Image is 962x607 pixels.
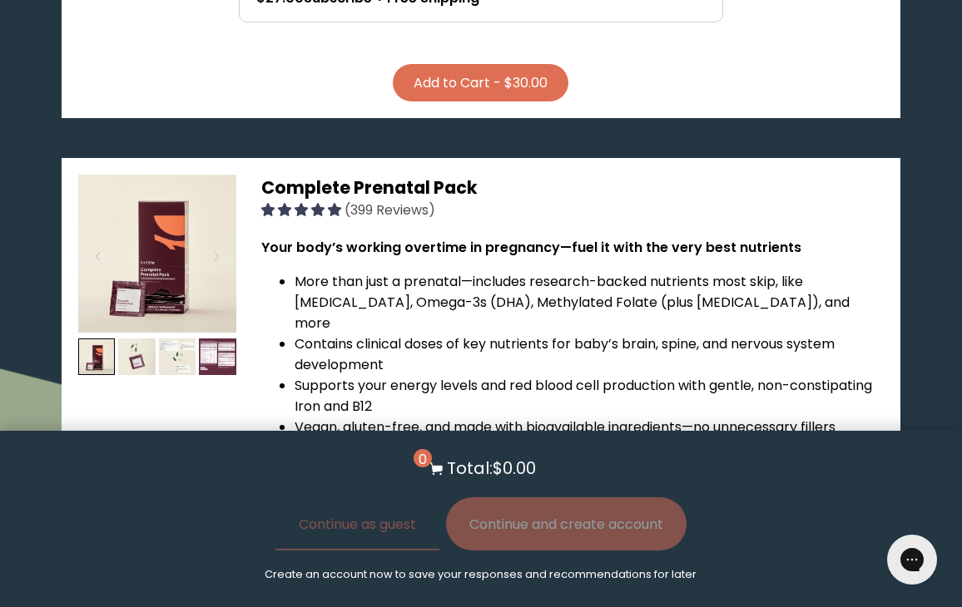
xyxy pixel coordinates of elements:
[118,338,156,376] img: thumbnail image
[261,238,801,257] strong: Your body’s working overtime in pregnancy—fuel it with the very best nutrients
[879,529,945,590] iframe: Gorgias live chat messenger
[78,175,236,333] img: thumbnail image
[295,333,884,375] li: Contains clinical doses of key nutrients for baby’s brain, spine, and nervous system development
[199,338,236,376] img: thumbnail image
[414,449,432,467] span: 0
[345,200,435,220] span: (399 Reviews)
[78,338,116,376] img: thumbnail image
[295,375,884,417] li: Supports your energy levels and red blood cell production with gentle, non-constipating Iron and B12
[447,456,536,481] p: Total: $0.00
[295,271,884,333] li: More than just a prenatal—includes research-backed nutrients most skip, like [MEDICAL_DATA], Omeg...
[159,338,196,376] img: thumbnail image
[275,497,439,550] button: Continue as guest
[295,417,884,437] li: Vegan, gluten-free, and made with bioavailable ingredients—no unnecessary fillers
[265,567,697,582] p: Create an account now to save your responses and recommendations for later
[446,497,687,550] button: Continue and create account
[261,175,478,200] span: Complete Prenatal Pack
[261,200,345,220] span: 4.91 stars
[393,64,568,101] button: Add to Cart - $30.00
